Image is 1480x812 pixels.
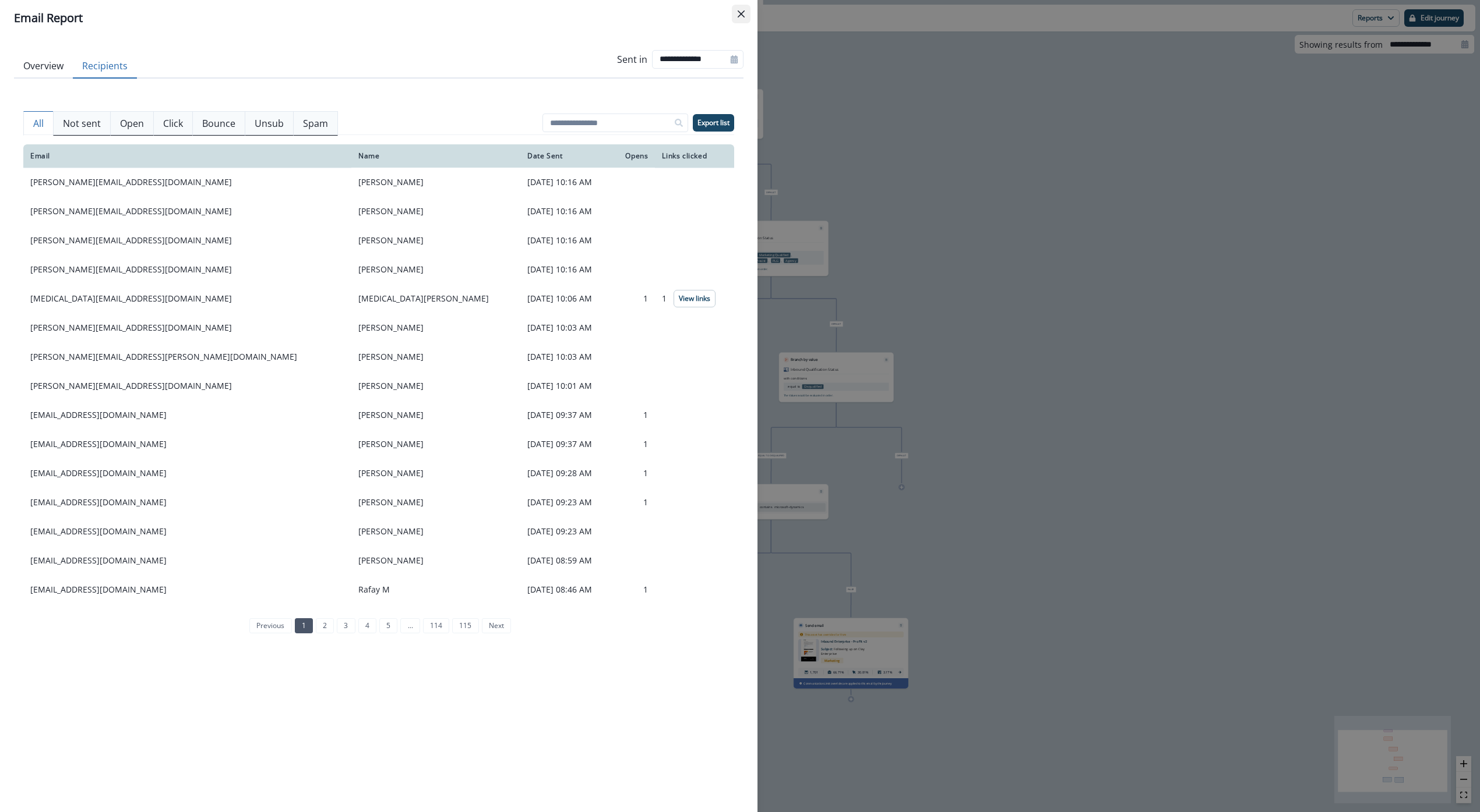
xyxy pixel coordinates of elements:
[23,488,351,517] td: [EMAIL_ADDRESS][DOMAIN_NAME]
[14,9,743,27] div: Email Report
[527,409,605,421] p: [DATE] 09:37 AM
[697,119,730,127] p: Export list
[351,430,520,459] td: [PERSON_NAME]
[482,618,511,633] a: Next page
[23,168,351,197] td: [PERSON_NAME][EMAIL_ADDRESS][DOMAIN_NAME]
[617,52,647,66] p: Sent in
[358,618,376,633] a: Page 4
[23,342,351,371] td: [PERSON_NAME][EMAIL_ADDRESS][PERSON_NAME][DOMAIN_NAME]
[452,618,478,633] a: Page 115
[527,322,605,334] p: [DATE] 10:03 AM
[732,5,750,23] button: Close
[303,116,328,130] p: Spam
[527,176,605,188] p: [DATE] 10:16 AM
[423,618,449,633] a: Page 114
[612,284,656,313] td: 1
[612,430,656,459] td: 1
[527,351,605,363] p: [DATE] 10:03 AM
[527,526,605,537] p: [DATE] 09:23 AM
[351,575,520,604] td: Rafay M
[527,151,605,161] div: Date Sent
[662,290,727,307] div: 1
[351,197,520,226] td: [PERSON_NAME]
[23,400,351,430] td: [EMAIL_ADDRESS][DOMAIN_NAME]
[23,255,351,284] td: [PERSON_NAME][EMAIL_ADDRESS][DOMAIN_NAME]
[23,459,351,488] td: [EMAIL_ADDRESS][DOMAIN_NAME]
[527,235,605,246] p: [DATE] 10:16 AM
[527,555,605,566] p: [DATE] 08:59 AM
[351,400,520,430] td: [PERSON_NAME]
[662,151,727,161] div: Links clicked
[23,197,351,226] td: [PERSON_NAME][EMAIL_ADDRESS][DOMAIN_NAME]
[351,488,520,517] td: [PERSON_NAME]
[527,293,605,304] p: [DATE] 10:06 AM
[23,284,351,313] td: [MEDICAL_DATA][EMAIL_ADDRESS][DOMAIN_NAME]
[255,116,284,130] p: Unsub
[379,618,397,633] a: Page 5
[351,546,520,575] td: [PERSON_NAME]
[527,467,605,479] p: [DATE] 09:28 AM
[23,371,351,400] td: [PERSON_NAME][EMAIL_ADDRESS][DOMAIN_NAME]
[351,255,520,284] td: [PERSON_NAME]
[527,264,605,275] p: [DATE] 10:16 AM
[14,54,73,79] button: Overview
[202,116,235,130] p: Bounce
[23,313,351,342] td: [PERSON_NAME][EMAIL_ADDRESS][DOMAIN_NAME]
[400,618,420,633] a: Jump forward
[679,295,710,303] p: View links
[351,168,520,197] td: [PERSON_NAME]
[527,205,605,217] p: [DATE] 10:16 AM
[23,226,351,255] td: [PERSON_NAME][EMAIL_ADDRESS][DOMAIN_NAME]
[23,517,351,546] td: [EMAIL_ADDRESS][DOMAIN_NAME]
[612,488,656,517] td: 1
[527,380,605,392] p: [DATE] 10:01 AM
[527,497,605,508] p: [DATE] 09:23 AM
[674,290,716,307] button: View links
[693,114,734,132] button: Export list
[63,116,101,130] p: Not sent
[612,459,656,488] td: 1
[619,151,649,161] div: Opens
[163,116,183,130] p: Click
[358,151,513,161] div: Name
[612,400,656,430] td: 1
[351,284,520,313] td: [MEDICAL_DATA][PERSON_NAME]
[246,618,511,633] ul: Pagination
[30,151,344,161] div: Email
[295,618,313,633] a: Page 1 is your current page
[351,342,520,371] td: [PERSON_NAME]
[33,116,44,130] p: All
[23,546,351,575] td: [EMAIL_ADDRESS][DOMAIN_NAME]
[23,430,351,459] td: [EMAIL_ADDRESS][DOMAIN_NAME]
[316,618,334,633] a: Page 2
[351,459,520,488] td: [PERSON_NAME]
[527,584,605,595] p: [DATE] 08:46 AM
[337,618,355,633] a: Page 3
[351,313,520,342] td: [PERSON_NAME]
[612,575,656,604] td: 1
[120,116,144,130] p: Open
[351,517,520,546] td: [PERSON_NAME]
[351,226,520,255] td: [PERSON_NAME]
[351,371,520,400] td: [PERSON_NAME]
[527,438,605,450] p: [DATE] 09:37 AM
[23,575,351,604] td: [EMAIL_ADDRESS][DOMAIN_NAME]
[73,54,137,79] button: Recipients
